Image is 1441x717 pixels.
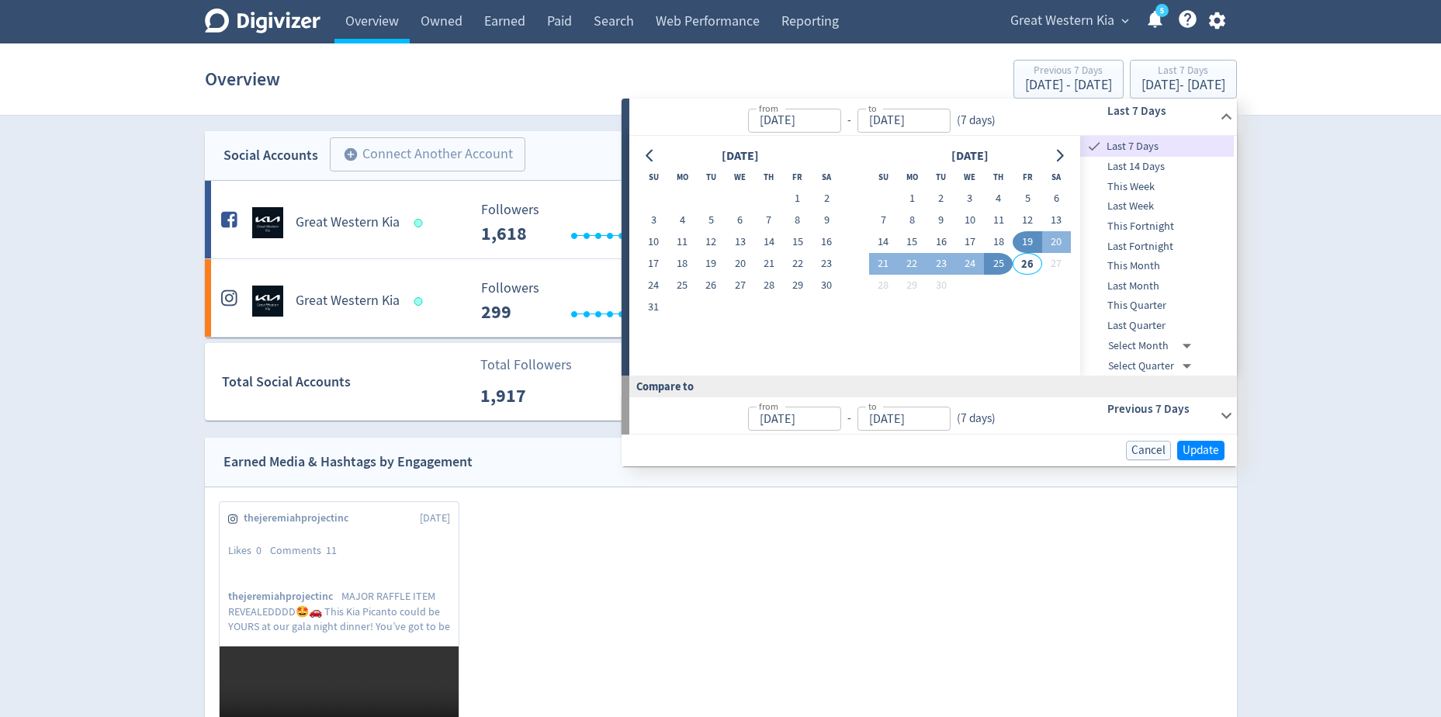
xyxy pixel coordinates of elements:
[1080,278,1234,295] span: Last Month
[1080,296,1234,316] div: This Quarter
[1080,276,1234,296] div: Last Month
[223,144,318,167] div: Social Accounts
[473,203,706,244] svg: Followers ---
[326,543,337,557] span: 11
[1080,158,1234,175] span: Last 14 Days
[414,219,427,227] span: Data last synced: 26 Sep 2025, 12:02am (AEST)
[947,146,993,167] div: [DATE]
[927,231,955,253] button: 16
[783,253,812,275] button: 22
[1183,445,1219,456] span: Update
[955,253,984,275] button: 24
[697,231,726,253] button: 12
[1130,60,1237,99] button: Last 7 Days[DATE]- [DATE]
[668,253,697,275] button: 18
[812,275,841,296] button: 30
[984,253,1013,275] button: 25
[1042,188,1071,210] button: 6
[205,54,280,104] h1: Overview
[222,371,469,393] div: Total Social Accounts
[1131,445,1166,456] span: Cancel
[1080,216,1234,237] div: This Fortnight
[270,543,345,559] div: Comments
[228,543,270,559] div: Likes
[1107,400,1214,418] h6: Previous 7 Days
[726,166,754,188] th: Wednesday
[1080,136,1234,376] nav: presets
[1013,253,1041,275] button: 26
[984,166,1013,188] th: Thursday
[869,210,898,231] button: 7
[783,275,812,296] button: 29
[228,589,450,632] p: MAJOR RAFFLE ITEM REVEALEDDDD🤩🚗 This Kia Picanto could be YOURS at our gala night dinner! You’ve ...
[296,213,400,232] h5: Great Western Kia
[951,112,1002,130] div: ( 7 days )
[1080,258,1234,275] span: This Month
[1013,231,1041,253] button: 19
[869,275,898,296] button: 28
[783,166,812,188] th: Friday
[1013,60,1124,99] button: Previous 7 Days[DATE] - [DATE]
[205,259,1237,337] a: Great Western Kia undefinedGreat Western Kia Followers --- Followers 299 <1% Engagements 5 Engage...
[330,137,525,171] button: Connect Another Account
[1080,198,1234,215] span: Last Week
[1141,65,1225,78] div: Last 7 Days
[639,166,668,188] th: Sunday
[1080,237,1234,257] div: Last Fortnight
[841,112,857,130] div: -
[759,102,778,115] label: from
[927,275,955,296] button: 30
[629,136,1237,376] div: from-to(7 days)Last 7 Days
[955,231,984,253] button: 17
[927,166,955,188] th: Tuesday
[296,292,400,310] h5: Great Western Kia
[480,355,572,376] p: Total Followers
[1080,178,1234,196] span: This Week
[759,400,778,413] label: from
[1042,253,1071,275] button: 27
[1155,4,1169,17] a: 5
[869,231,898,253] button: 14
[1080,316,1234,336] div: Last Quarter
[1013,210,1041,231] button: 12
[473,281,706,322] svg: Followers ---
[754,275,783,296] button: 28
[1025,78,1112,92] div: [DATE] - [DATE]
[1103,138,1234,155] span: Last 7 Days
[812,188,841,210] button: 2
[726,253,754,275] button: 20
[726,210,754,231] button: 6
[1080,177,1234,197] div: This Week
[955,188,984,210] button: 3
[223,451,473,473] div: Earned Media & Hashtags by Engagement
[252,286,283,317] img: Great Western Kia undefined
[1080,256,1234,276] div: This Month
[697,253,726,275] button: 19
[228,589,341,604] span: thejeremiahprojectinc
[927,188,955,210] button: 2
[1042,166,1071,188] th: Saturday
[639,145,662,167] button: Go to previous month
[1080,196,1234,216] div: Last Week
[717,146,764,167] div: [DATE]
[1025,65,1112,78] div: Previous 7 Days
[955,166,984,188] th: Wednesday
[812,166,841,188] th: Saturday
[898,253,927,275] button: 22
[754,231,783,253] button: 14
[984,188,1013,210] button: 4
[639,296,668,318] button: 31
[1013,166,1041,188] th: Friday
[984,210,1013,231] button: 11
[697,275,726,296] button: 26
[1080,136,1234,157] div: Last 7 Days
[205,181,1237,258] a: Great Western Kia undefinedGreat Western Kia Followers --- _ 0% Followers 1,618 Engagements 110 E...
[1118,14,1132,28] span: expand_more
[955,210,984,231] button: 10
[639,253,668,275] button: 17
[343,147,359,162] span: add_circle
[812,210,841,231] button: 9
[927,210,955,231] button: 9
[318,140,525,171] a: Connect Another Account
[812,253,841,275] button: 23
